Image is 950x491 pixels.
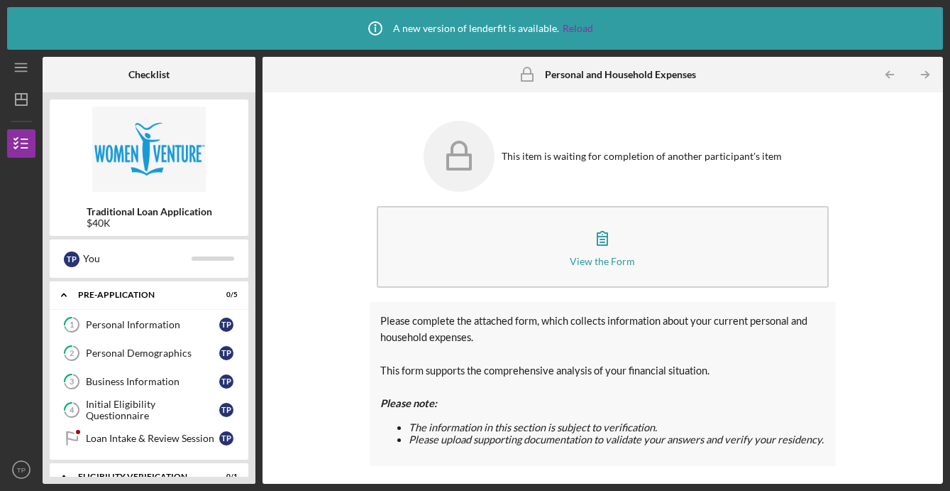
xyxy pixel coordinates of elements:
div: T P [219,346,233,360]
div: 0 / 1 [212,473,238,481]
div: Personal Demographics [86,347,219,359]
tspan: 3 [70,377,74,387]
a: 2Personal DemographicsTP [57,339,241,367]
span: Please upload supporting documentation to validate your answers and verify your residency. [409,433,824,446]
div: Initial Eligibility Questionnaire [86,399,219,421]
button: TP [7,455,35,484]
span: The information in this section is subject to verification. [409,421,657,433]
div: T P [219,431,233,446]
a: 1Personal InformationTP [57,311,241,339]
tspan: 1 [70,320,74,330]
b: Personal and Household Expenses [545,69,696,80]
div: 0 / 5 [212,291,238,299]
a: Loan Intake & Review SessionTP [57,424,241,453]
a: Reload [563,23,593,34]
div: Business Information [86,376,219,387]
tspan: 2 [70,349,74,358]
span: This form supports the comprehensive analysis of your financial situation. [380,365,709,377]
div: View the Form [570,256,635,266]
div: Pre-Application [78,291,202,299]
strong: Please note: [380,397,437,409]
div: Loan Intake & Review Session [86,433,219,444]
div: T P [219,374,233,389]
div: You [83,247,192,271]
div: This item is waiting for completion of another participant's item [502,151,782,162]
div: $40K [87,217,212,229]
button: View the Form [377,206,829,288]
span: Please complete the attached form, which collects information about your current personal and hou... [380,315,807,343]
text: TP [17,466,26,474]
div: T P [219,318,233,332]
div: Personal Information [86,319,219,330]
div: Eligibility Verification [78,473,202,481]
img: Product logo [50,107,248,192]
div: A new version of lenderfit is available. [358,11,593,46]
tspan: 4 [70,406,74,415]
b: Checklist [128,69,170,80]
div: T P [64,252,79,267]
a: 3Business InformationTP [57,367,241,396]
div: T P [219,403,233,417]
b: Traditional Loan Application [87,206,212,217]
a: 4Initial Eligibility QuestionnaireTP [57,396,241,424]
